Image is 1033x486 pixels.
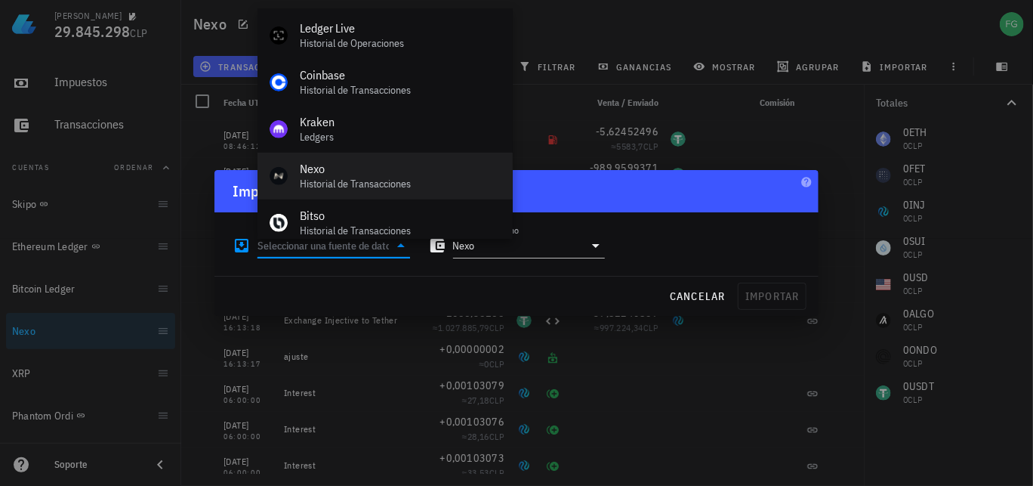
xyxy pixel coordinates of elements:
input: Seleccionar una fuente de datos [257,234,389,258]
label: Cuenta de destino [453,224,519,236]
div: Historial de Transacciones [300,224,501,237]
div: Ledger Live [300,21,501,36]
span: cancelar [669,289,726,303]
div: Coinbase [300,68,501,82]
div: Historial de Transacciones [300,84,501,97]
div: Historial de Transacciones [300,178,501,190]
button: cancelar [663,283,732,310]
div: Kraken [300,115,501,129]
div: Importar transacciones desde archivo [233,179,479,203]
div: Ledgers [300,131,501,144]
div: Nexo [300,162,501,176]
div: Historial de Operaciones [300,37,501,50]
div: Bitso [300,209,501,223]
